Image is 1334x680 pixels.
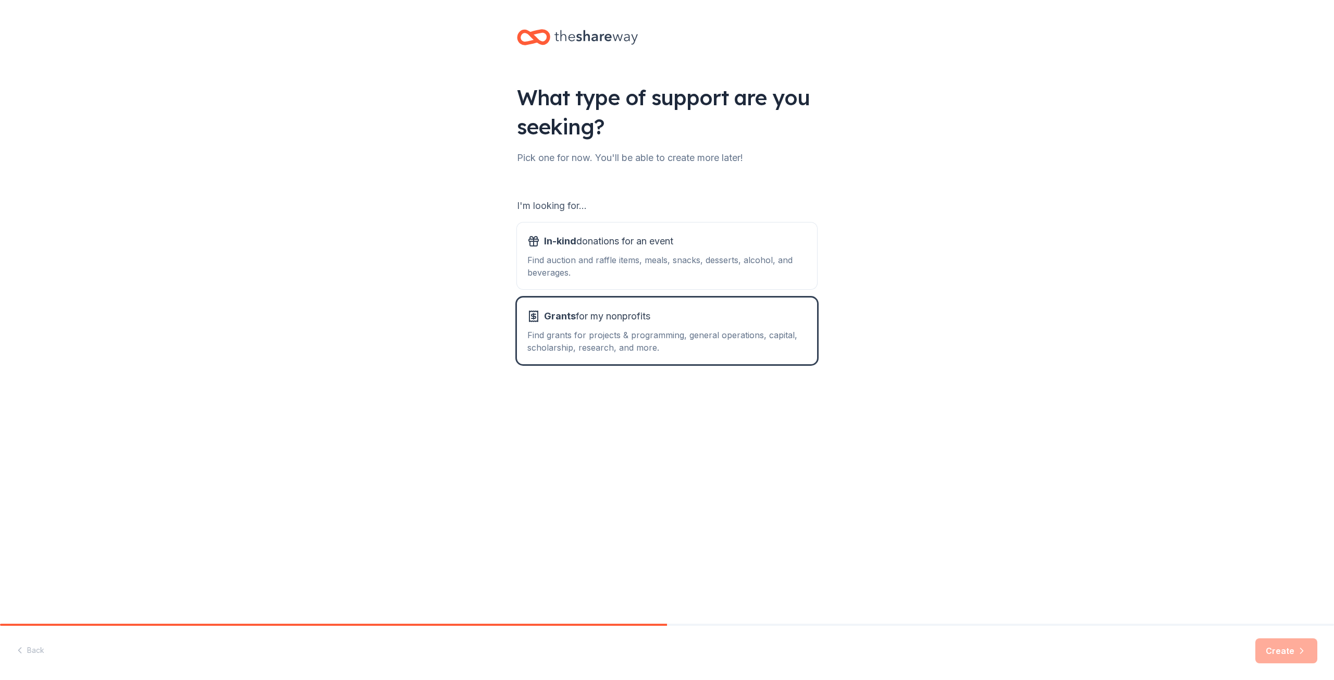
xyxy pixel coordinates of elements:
div: Pick one for now. You'll be able to create more later! [517,150,817,166]
span: donations for an event [544,233,673,250]
div: What type of support are you seeking? [517,83,817,141]
div: Find grants for projects & programming, general operations, capital, scholarship, research, and m... [527,329,807,354]
span: for my nonprofits [544,308,650,325]
div: I'm looking for... [517,197,817,214]
div: Find auction and raffle items, meals, snacks, desserts, alcohol, and beverages. [527,254,807,279]
button: In-kinddonations for an eventFind auction and raffle items, meals, snacks, desserts, alcohol, and... [517,222,817,289]
span: In-kind [544,236,576,246]
button: Grantsfor my nonprofitsFind grants for projects & programming, general operations, capital, schol... [517,298,817,364]
span: Grants [544,311,576,322]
